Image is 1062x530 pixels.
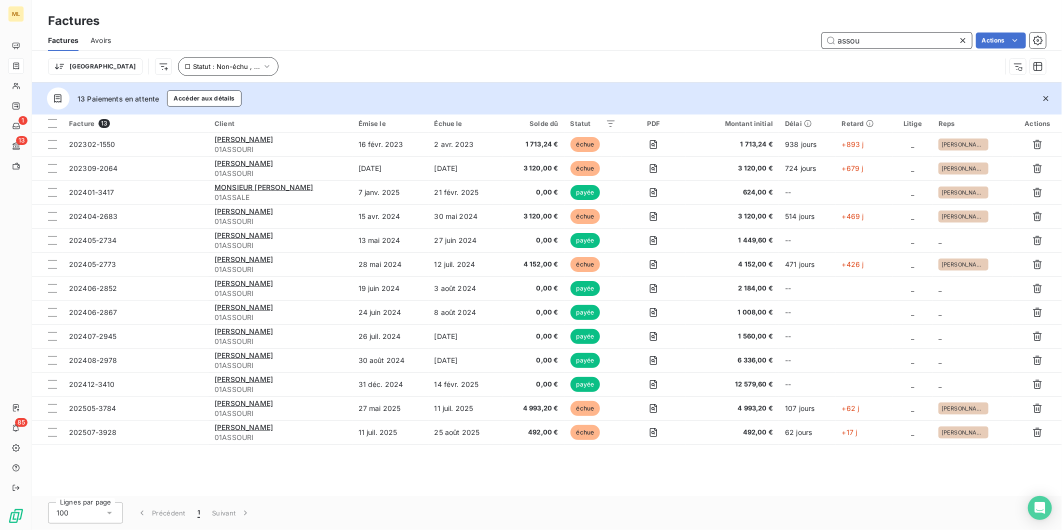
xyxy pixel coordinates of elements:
[352,300,428,324] td: 24 juin 2024
[911,284,914,292] span: _
[16,136,27,145] span: 13
[191,502,206,523] button: 1
[98,119,110,128] span: 13
[779,324,836,348] td: --
[428,180,503,204] td: 21 févr. 2025
[69,260,116,268] span: 202405-2773
[779,252,836,276] td: 471 jours
[214,312,346,322] span: 01ASSOURI
[428,348,503,372] td: [DATE]
[428,276,503,300] td: 3 août 2024
[214,432,346,442] span: 01ASSOURI
[352,252,428,276] td: 28 mai 2024
[509,259,558,269] span: 4 152,00 €
[509,187,558,197] span: 0,00 €
[509,379,558,389] span: 0,00 €
[214,255,273,263] span: [PERSON_NAME]
[167,90,241,106] button: Accéder aux détails
[15,418,27,427] span: 85
[570,353,600,368] span: payée
[8,6,24,22] div: ML
[214,240,346,250] span: 01ASSOURI
[352,372,428,396] td: 31 déc. 2024
[214,168,346,178] span: 01ASSOURI
[352,420,428,444] td: 11 juil. 2025
[352,156,428,180] td: [DATE]
[976,32,1026,48] button: Actions
[911,356,914,364] span: _
[691,283,773,293] span: 2 184,00 €
[509,119,558,127] div: Solde dû
[69,188,114,196] span: 202401-3417
[214,384,346,394] span: 01ASSOURI
[428,228,503,252] td: 27 juin 2024
[69,140,115,148] span: 202302-1550
[779,228,836,252] td: --
[509,403,558,413] span: 4 993,20 €
[842,119,887,127] div: Retard
[509,163,558,173] span: 3 120,00 €
[352,348,428,372] td: 30 août 2024
[570,425,600,440] span: échue
[214,423,273,431] span: [PERSON_NAME]
[938,236,941,244] span: _
[428,204,503,228] td: 30 mai 2024
[428,300,503,324] td: 8 août 2024
[911,140,914,148] span: _
[691,307,773,317] span: 1 008,00 €
[941,141,985,147] span: [PERSON_NAME]
[691,403,773,413] span: 4 993,20 €
[570,401,600,416] span: échue
[509,307,558,317] span: 0,00 €
[214,327,273,335] span: [PERSON_NAME]
[509,235,558,245] span: 0,00 €
[691,379,773,389] span: 12 579,60 €
[899,119,926,127] div: Litige
[911,164,914,172] span: _
[941,405,985,411] span: [PERSON_NAME]
[691,331,773,341] span: 1 560,00 €
[570,377,600,392] span: payée
[938,356,941,364] span: _
[938,308,941,316] span: _
[428,252,503,276] td: 12 juil. 2024
[214,192,346,202] span: 01ASSALE
[69,404,116,412] span: 202505-3784
[69,212,118,220] span: 202404-2683
[509,211,558,221] span: 3 120,00 €
[842,212,864,220] span: +469 j
[779,132,836,156] td: 938 jours
[352,396,428,420] td: 27 mai 2025
[842,140,864,148] span: +893 j
[214,288,346,298] span: 01ASSOURI
[193,62,260,70] span: Statut : Non-échu , ...
[352,180,428,204] td: 7 janv. 2025
[938,332,941,340] span: _
[570,233,600,248] span: payée
[428,324,503,348] td: [DATE]
[779,180,836,204] td: --
[509,331,558,341] span: 0,00 €
[785,119,830,127] div: Délai
[1019,119,1056,127] div: Actions
[779,372,836,396] td: --
[428,132,503,156] td: 2 avr. 2023
[352,324,428,348] td: 26 juil. 2024
[842,428,857,436] span: +17 j
[69,236,117,244] span: 202405-2734
[691,427,773,437] span: 492,00 €
[8,508,24,524] img: Logo LeanPay
[911,332,914,340] span: _
[214,408,346,418] span: 01ASSOURI
[352,132,428,156] td: 16 févr. 2023
[691,163,773,173] span: 3 120,00 €
[779,396,836,420] td: 107 jours
[779,156,836,180] td: 724 jours
[214,216,346,226] span: 01ASSOURI
[691,119,773,127] div: Montant initial
[941,213,985,219] span: [PERSON_NAME]
[691,235,773,245] span: 1 449,60 €
[352,276,428,300] td: 19 juin 2024
[214,183,313,191] span: MONSIEUR [PERSON_NAME]
[214,360,346,370] span: 01ASSOURI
